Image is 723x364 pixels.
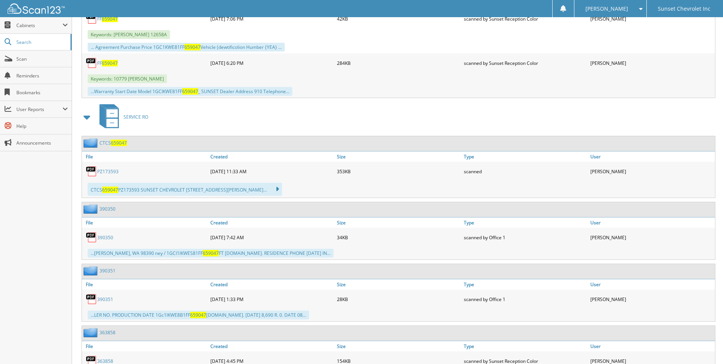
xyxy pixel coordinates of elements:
a: User [588,341,715,351]
a: FF659047 [97,16,118,22]
a: User [588,279,715,290]
a: Size [335,217,462,228]
div: [PERSON_NAME] [588,164,715,179]
a: Created [208,279,335,290]
div: CTCS PZ173593 SUNSET CHEVROLET [STREET_ADDRESS][PERSON_NAME]... [88,183,282,196]
a: CTCS659047 [99,140,127,146]
a: Created [208,341,335,351]
div: ...Warranty Start Date Model 1GCIKWE81FF _ SUNSET Dealer Address 910 Telephone... [88,87,292,96]
div: 284KB [335,55,462,71]
div: 353KB [335,164,462,179]
div: ...LER NO. PRODUCTION DATE 1Gc1lKWE8B1FF [DOMAIN_NAME]. [DATE] 8,690 R. 0. DATE 08... [88,311,309,319]
a: Type [462,217,588,228]
a: File [82,217,208,228]
span: Cabinets [16,22,63,29]
span: Search [16,39,67,45]
div: scanned by Sunset Reception Color [462,11,588,26]
span: Announcements [16,140,68,146]
span: 659047 [190,312,206,318]
span: SERVICE RO [123,114,148,120]
a: Type [462,151,588,162]
span: User Reports [16,106,63,113]
a: Type [462,279,588,290]
div: ... Agreement Purchase Price 1GC1KWE81FF Vehicle (dewtificolion Humber {YEA} ... [88,43,285,52]
img: PDF.png [86,166,97,177]
div: ...[PERSON_NAME], WA 98390 ney / 1GCI1lKWES81FF FT [DOMAIN_NAME]. RESIDENCE PHONE [DATE] IN... [88,249,333,258]
img: PDF.png [86,57,97,69]
a: Created [208,151,335,162]
iframe: Chat Widget [685,327,723,364]
div: [PERSON_NAME] [588,55,715,71]
a: File [82,341,208,351]
span: Bookmarks [16,89,68,96]
div: [PERSON_NAME] [588,230,715,245]
img: PDF.png [86,13,97,24]
span: 659047 [102,16,118,22]
span: Reminders [16,72,68,79]
span: 659047 [102,60,118,66]
span: Keywords: [PERSON_NAME] 12658A [88,30,170,39]
div: scanned [462,164,588,179]
a: Created [208,217,335,228]
span: [PERSON_NAME] [585,6,628,11]
span: Sunset Chevrolet Inc [658,6,710,11]
div: 42KB [335,11,462,26]
a: 390350 [99,206,115,212]
span: 659047 [203,250,219,256]
div: [DATE] 7:06 PM [208,11,335,26]
a: File [82,279,208,290]
span: Keywords: 10779 [PERSON_NAME] [88,74,167,83]
div: scanned by Office 1 [462,230,588,245]
a: 363858 [99,329,115,336]
div: [PERSON_NAME] [588,292,715,307]
a: User [588,151,715,162]
a: User [588,217,715,228]
div: scanned by Sunset Reception Color [462,55,588,71]
a: FF659047 [97,60,118,66]
span: 659047 [111,140,127,146]
a: SERVICE RO [95,102,148,132]
div: [DATE] 7:42 AM [208,230,335,245]
img: folder2.png [83,138,99,148]
a: Size [335,341,462,351]
img: PDF.png [86,232,97,243]
a: 390350 [97,234,113,241]
a: Type [462,341,588,351]
img: folder2.png [83,204,99,214]
div: 34KB [335,230,462,245]
span: Scan [16,56,68,62]
img: scan123-logo-white.svg [8,3,65,14]
a: Size [335,151,462,162]
a: PZ173593 [97,168,119,175]
img: PDF.png [86,293,97,305]
a: File [82,151,208,162]
div: 28KB [335,292,462,307]
img: folder2.png [83,266,99,275]
span: Help [16,123,68,129]
span: 659047 [184,44,200,50]
div: scanned by Office 1 [462,292,588,307]
a: 390351 [97,296,113,303]
img: folder2.png [83,328,99,337]
div: [DATE] 1:33 PM [208,292,335,307]
a: Size [335,279,462,290]
div: [PERSON_NAME] [588,11,715,26]
span: 659047 [182,88,198,95]
div: [DATE] 6:20 PM [208,55,335,71]
div: [DATE] 11:33 AM [208,164,335,179]
span: 659047 [102,187,118,193]
a: 390351 [99,267,115,274]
